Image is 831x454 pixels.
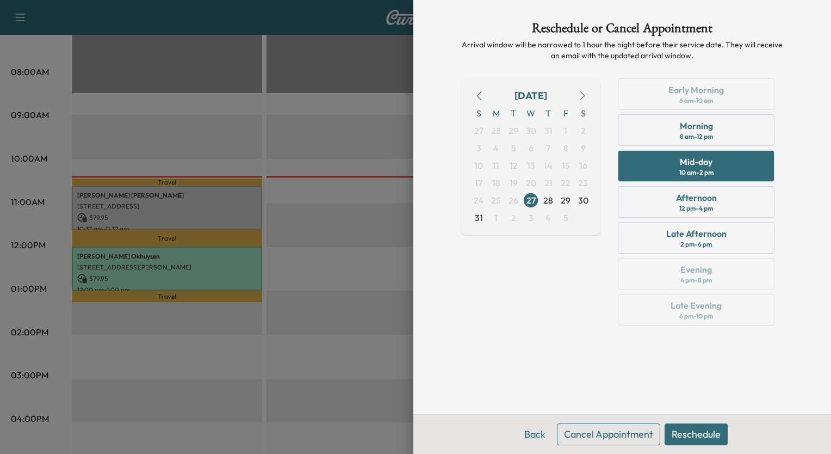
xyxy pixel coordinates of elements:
span: 21 [544,176,553,189]
div: 10 am - 2 pm [679,168,714,177]
span: 4 [545,211,551,224]
span: 6 [529,142,534,155]
span: 31 [475,211,483,224]
span: W [522,105,539,122]
span: 17 [475,176,482,189]
span: 22 [561,176,570,189]
span: 16 [579,159,587,172]
span: 25 [491,194,501,207]
span: 1 [564,124,567,137]
span: 15 [562,159,570,172]
span: 8 [563,142,568,155]
span: 18 [492,176,500,189]
span: 14 [544,159,553,172]
span: 12 [510,159,518,172]
span: 9 [581,142,586,155]
span: 28 [491,124,501,137]
span: T [539,105,557,122]
h1: Reschedule or Cancel Appointment [461,22,783,39]
span: 4 [493,142,499,155]
div: Late Afternoon [666,227,727,240]
span: 29 [508,124,518,137]
span: S [574,105,592,122]
p: Arrival window will be narrowed to 1 hour the night before their service date. They will receive ... [461,39,783,61]
span: 2 [581,124,586,137]
span: 26 [508,194,518,207]
div: [DATE] [514,88,547,103]
span: 11 [493,159,499,172]
span: 27 [474,124,483,137]
span: 24 [474,194,484,207]
span: F [557,105,574,122]
span: 1 [494,211,498,224]
span: 29 [561,194,570,207]
span: 2 [511,211,516,224]
div: 2 pm - 6 pm [680,240,712,249]
span: 7 [546,142,550,155]
span: 5 [511,142,516,155]
span: T [505,105,522,122]
span: 3 [529,211,534,224]
div: Mid-day [680,155,712,168]
div: Morning [680,119,713,132]
span: 30 [526,124,536,137]
span: M [487,105,505,122]
span: S [470,105,487,122]
span: 10 [474,159,483,172]
span: 28 [543,194,553,207]
span: 3 [476,142,481,155]
span: 20 [526,176,536,189]
span: 30 [578,194,588,207]
span: 19 [510,176,518,189]
span: 5 [563,211,568,224]
button: Cancel Appointment [557,424,660,445]
button: Reschedule [665,424,728,445]
div: Afternoon [676,191,717,204]
span: 23 [578,176,588,189]
span: 27 [526,194,536,207]
div: 12 pm - 4 pm [679,204,713,213]
div: 8 am - 12 pm [680,132,713,141]
button: Back [517,424,553,445]
span: 13 [527,159,535,172]
span: 31 [544,124,553,137]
